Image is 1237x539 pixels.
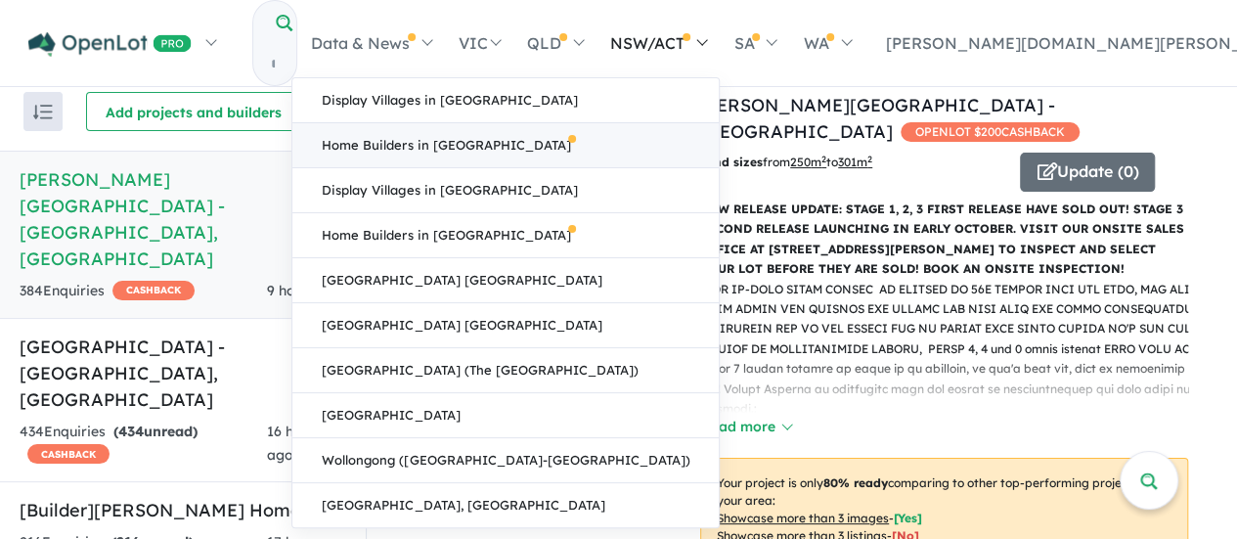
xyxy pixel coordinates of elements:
[292,483,719,527] a: [GEOGRAPHIC_DATA], [GEOGRAPHIC_DATA]
[20,421,267,468] div: 434 Enquir ies
[297,9,445,77] a: Data & News
[28,32,192,57] img: Openlot PRO Logo White
[823,475,888,490] b: 80 % ready
[20,497,346,523] h5: [Builder] [PERSON_NAME] Homes
[790,155,826,169] u: 250 m
[20,334,346,413] h5: [GEOGRAPHIC_DATA] - [GEOGRAPHIC_DATA] , [GEOGRAPHIC_DATA]
[901,122,1080,142] span: OPENLOT $ 200 CASHBACK
[1020,153,1155,192] button: Update (0)
[292,213,719,258] a: Home Builders in [GEOGRAPHIC_DATA]
[720,9,789,77] a: SA
[513,9,596,77] a: QLD
[894,511,922,525] span: [ Yes ]
[596,9,720,77] a: NSW/ACT
[267,423,323,464] span: 16 hours ago
[20,166,346,272] h5: [PERSON_NAME][GEOGRAPHIC_DATA] - [GEOGRAPHIC_DATA] , [GEOGRAPHIC_DATA]
[445,9,513,77] a: VIC
[292,393,719,438] a: [GEOGRAPHIC_DATA]
[27,444,110,464] span: CASHBACK
[267,282,346,299] span: 9 hours ago
[118,423,144,440] span: 434
[113,423,198,440] strong: ( unread)
[699,94,1055,143] a: [PERSON_NAME][GEOGRAPHIC_DATA] - [GEOGRAPHIC_DATA]
[33,105,53,119] img: sort.svg
[789,9,863,77] a: WA
[838,155,872,169] u: 301 m
[112,281,195,300] span: CASHBACK
[292,438,719,483] a: Wollongong ([GEOGRAPHIC_DATA]-[GEOGRAPHIC_DATA])
[292,123,719,168] a: Home Builders in [GEOGRAPHIC_DATA]
[20,280,195,303] div: 384 Enquir ies
[292,348,719,393] a: [GEOGRAPHIC_DATA] (The [GEOGRAPHIC_DATA])
[86,92,301,131] button: Add projects and builders
[821,154,826,164] sup: 2
[700,200,1188,280] p: NEW RELEASE UPDATE: STAGE 1, 2, 3 FIRST RELEASE HAVE SOLD OUT! STAGE 3 SECOND RELEASE LAUNCHING I...
[826,155,872,169] span: to
[292,303,719,348] a: [GEOGRAPHIC_DATA] [GEOGRAPHIC_DATA]
[292,258,719,303] a: [GEOGRAPHIC_DATA] [GEOGRAPHIC_DATA]
[699,155,763,169] b: Land sizes
[717,511,889,525] u: Showcase more than 3 images
[700,416,792,438] button: Read more
[253,43,292,85] input: Try estate name, suburb, builder or developer
[867,154,872,164] sup: 2
[292,168,719,213] a: Display Villages in [GEOGRAPHIC_DATA]
[292,78,719,123] a: Display Villages in [GEOGRAPHIC_DATA]
[699,153,1005,172] p: from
